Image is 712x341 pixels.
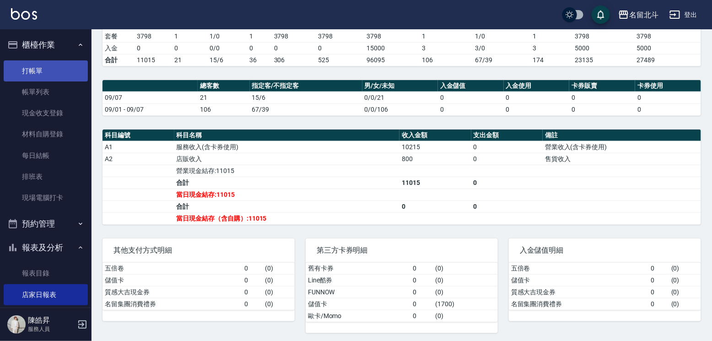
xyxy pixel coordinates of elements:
td: 0 [410,310,433,322]
td: 1 [531,30,573,42]
td: 五倍卷 [102,263,242,275]
th: 收入金額 [399,130,471,141]
td: 1 / 0 [473,30,531,42]
td: 15/6 [250,92,362,103]
td: 1 [172,30,208,42]
td: 3798 [635,30,701,42]
td: 0 [438,103,504,115]
button: save [592,5,610,24]
td: 當日現金結存（含自購）:11015 [174,212,400,224]
td: A1 [102,141,174,153]
td: 0 [471,141,543,153]
td: 0 [471,177,543,189]
td: 0 [648,263,669,275]
a: 材料自購登錄 [4,124,88,145]
td: 0 [504,92,570,103]
button: 櫃檯作業 [4,33,88,57]
img: Logo [11,8,37,20]
td: 0 [569,92,635,103]
td: ( 0 ) [263,286,295,298]
td: 800 [399,153,471,165]
td: ( 0 ) [433,274,498,286]
td: 服務收入(含卡券使用) [174,141,400,153]
td: 0 [272,42,316,54]
table: a dense table [102,130,701,225]
td: 27489 [635,54,701,66]
td: 0 [242,263,263,275]
a: 每日結帳 [4,145,88,166]
td: 0 [135,42,172,54]
td: FUNNOW [306,286,410,298]
span: 入金儲值明細 [520,246,690,255]
td: 0 [399,200,471,212]
td: 5000 [635,42,701,54]
td: 當日現金結存:11015 [174,189,400,200]
td: 0 [635,103,701,115]
a: 帳單列表 [4,81,88,103]
td: ( 0 ) [669,263,701,275]
td: 96095 [364,54,420,66]
th: 卡券販賣 [569,80,635,92]
td: ( 1700 ) [433,298,498,310]
td: 套餐 [102,30,135,42]
td: 11015 [135,54,172,66]
td: 售貨收入 [543,153,701,165]
td: 儲值卡 [509,274,648,286]
td: 0/0/21 [362,92,438,103]
td: 儲值卡 [306,298,410,310]
td: 0/0/106 [362,103,438,115]
td: 1 [247,30,271,42]
td: ( 0 ) [263,274,295,286]
td: 3 [531,42,573,54]
td: 舊有卡券 [306,263,410,275]
td: 名留集團消費禮券 [102,298,242,310]
td: 15000 [364,42,420,54]
td: Line酷券 [306,274,410,286]
td: ( 0 ) [263,298,295,310]
div: 名留北斗 [629,9,658,21]
td: 09/07 [102,92,198,103]
a: 現場電腦打卡 [4,187,88,208]
td: 質感大吉現金券 [102,286,242,298]
td: 0 [648,274,669,286]
th: 支出金額 [471,130,543,141]
th: 科目編號 [102,130,174,141]
td: 0 [569,103,635,115]
td: 106 [198,103,249,115]
td: 歐卡/Momo [306,310,410,322]
td: 23135 [573,54,635,66]
td: 15/6 [208,54,248,66]
button: 登出 [666,6,701,23]
h5: 陳皓昇 [28,316,75,325]
span: 其他支付方式明細 [113,246,284,255]
td: 質感大吉現金券 [509,286,648,298]
td: 0 [471,200,543,212]
td: 營業現金結存:11015 [174,165,400,177]
td: A2 [102,153,174,165]
td: 合計 [174,177,400,189]
td: 0 [172,42,208,54]
td: 3 / 0 [473,42,531,54]
td: ( 0 ) [669,286,701,298]
td: 0 [438,92,504,103]
td: 36 [247,54,271,66]
th: 卡券使用 [635,80,701,92]
table: a dense table [509,263,701,310]
td: 0 [410,263,433,275]
td: 0 [648,298,669,310]
td: 3798 [135,30,172,42]
td: 0 [242,298,263,310]
td: 525 [316,54,364,66]
td: 0 [410,298,433,310]
td: 3798 [573,30,635,42]
a: 排班表 [4,166,88,187]
td: 營業收入(含卡券使用) [543,141,701,153]
a: 店家日報表 [4,284,88,305]
td: 21 [198,92,249,103]
td: ( 0 ) [433,263,498,275]
td: 10215 [399,141,471,153]
th: 指定客/不指定客 [250,80,362,92]
td: 1 / 0 [208,30,248,42]
td: 3798 [316,30,364,42]
span: 第三方卡券明細 [317,246,487,255]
